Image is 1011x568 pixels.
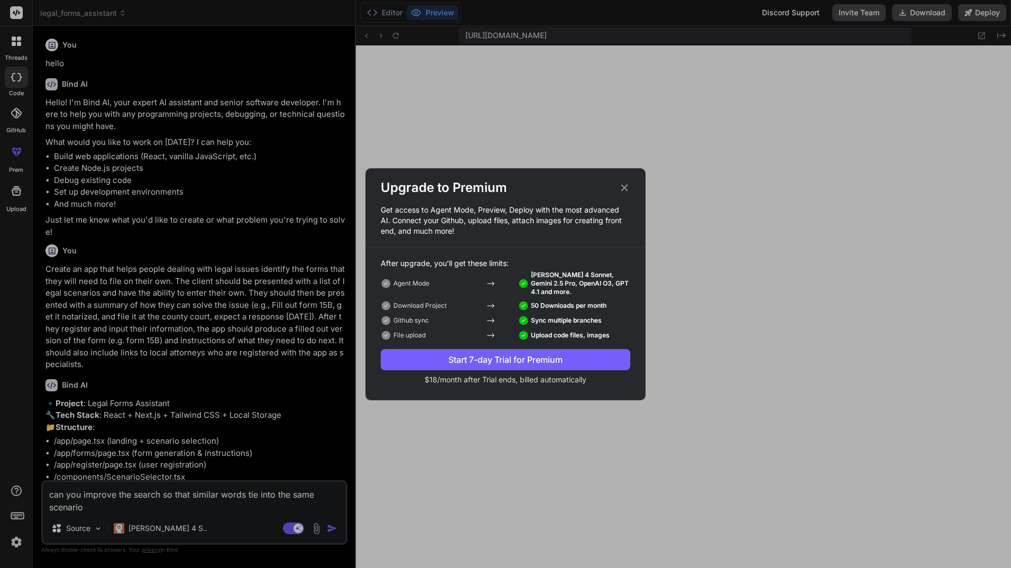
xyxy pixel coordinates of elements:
[393,301,447,310] p: Download Project
[381,349,630,370] button: Start 7-day Trial for Premium
[393,316,429,325] p: Github sync
[381,179,507,196] h2: Upgrade to Premium
[531,271,630,296] p: [PERSON_NAME] 4 Sonnet, Gemini 2.5 Pro, OpenAI O3, GPT 4.1 and more.
[531,316,602,325] p: Sync multiple branches
[366,205,645,236] p: Get access to Agent Mode, Preview, Deploy with the most advanced AI. Connect your Github, upload ...
[531,301,606,310] p: 50 Downloads per month
[381,353,630,366] div: Start 7-day Trial for Premium
[393,279,429,288] p: Agent Mode
[393,331,426,340] p: File upload
[381,258,630,269] p: After upgrade, you'll get these limits:
[381,374,630,385] p: $18/month after Trial ends, billed automatically
[531,331,610,340] p: Upload code files, images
